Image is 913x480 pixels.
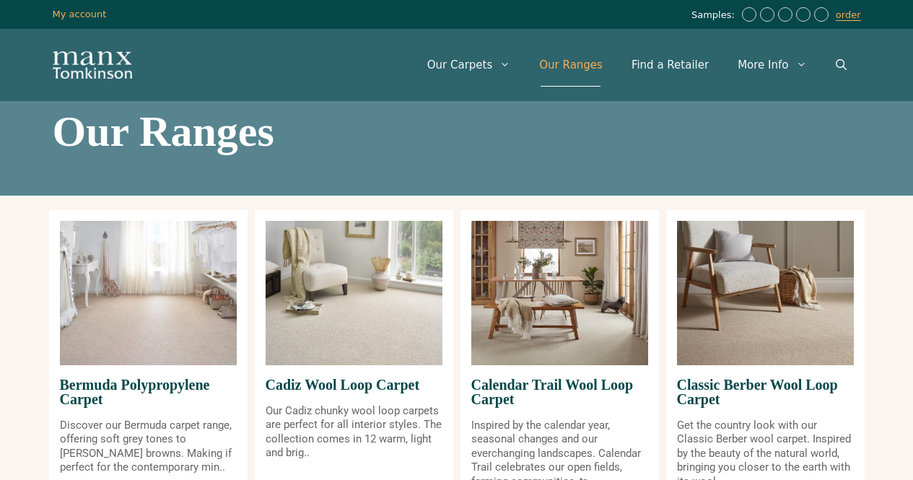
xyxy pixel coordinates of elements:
[617,43,723,87] a: Find a Retailer
[677,365,854,419] span: Classic Berber Wool Loop Carpet
[723,43,821,87] a: More Info
[677,221,854,365] img: Classic Berber Wool Loop Carpet
[413,43,525,87] a: Our Carpets
[266,404,442,461] p: Our Cadiz chunky wool loop carpets are perfect for all interior styles. The collection comes in 1...
[266,365,442,404] span: Cadiz Wool Loop Carpet
[836,9,861,21] a: order
[413,43,861,87] nav: Primary
[266,221,442,365] img: Cadiz Wool Loop Carpet
[60,365,237,419] span: Bermuda Polypropylene Carpet
[60,419,237,475] p: Discover our Bermuda carpet range, offering soft grey tones to [PERSON_NAME] browns. Making if pe...
[53,9,107,19] a: My account
[471,221,648,365] img: Calendar Trail Wool Loop Carpet
[60,221,237,365] img: Bermuda Polypropylene Carpet
[53,110,861,153] h1: Our Ranges
[525,43,617,87] a: Our Ranges
[691,9,738,22] span: Samples:
[471,365,648,419] span: Calendar Trail Wool Loop Carpet
[53,51,132,79] img: Manx Tomkinson
[821,43,861,87] a: Open Search Bar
